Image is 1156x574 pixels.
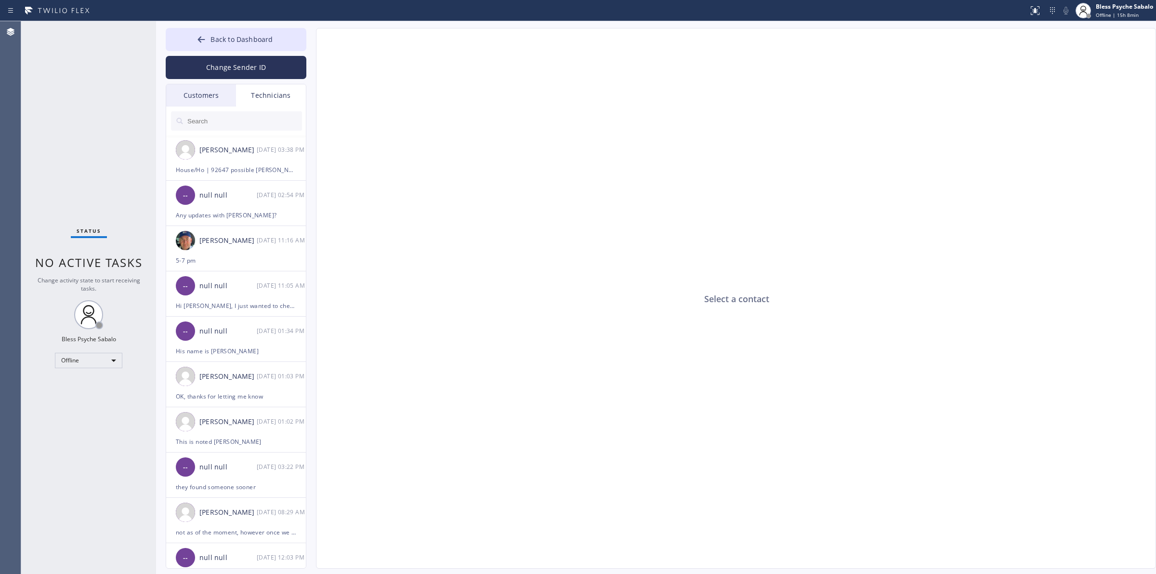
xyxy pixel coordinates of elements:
[199,462,257,473] div: null null
[176,481,296,493] div: they found someone sooner
[176,503,195,522] img: user.png
[199,416,257,427] div: [PERSON_NAME]
[199,235,257,246] div: [PERSON_NAME]
[257,144,307,155] div: 08/18/2025 9:38 AM
[62,335,116,343] div: Bless Psyche Sabalo
[38,276,140,293] span: Change activity state to start receiving tasks.
[183,190,188,201] span: --
[176,436,296,447] div: This is noted [PERSON_NAME]
[1096,2,1153,11] div: Bless Psyche Sabalo
[35,254,143,270] span: No active tasks
[176,164,296,175] div: House/Ho | 92647 possible [PERSON_NAME]
[1059,4,1073,17] button: Mute
[176,300,296,311] div: Hi [PERSON_NAME], I just wanted to check in on this customer, if you got any updates from there E...
[183,462,188,473] span: --
[166,56,306,79] button: Change Sender ID
[199,145,257,156] div: [PERSON_NAME]
[176,346,296,357] div: His name is [PERSON_NAME]
[176,527,296,538] div: not as of the moment, however once we have it, we will let you know
[257,461,307,472] div: 08/14/2025 9:22 AM
[210,35,273,44] span: Back to Dashboard
[257,189,307,200] div: 08/18/2025 9:54 AM
[257,507,307,518] div: 08/14/2025 9:29 AM
[186,111,302,131] input: Search
[199,280,257,292] div: null null
[257,552,307,563] div: 08/13/2025 9:03 AM
[199,507,257,518] div: [PERSON_NAME]
[183,552,188,563] span: --
[176,210,296,221] div: Any updates with [PERSON_NAME]?
[257,371,307,382] div: 08/15/2025 9:03 AM
[257,235,307,246] div: 08/18/2025 9:16 AM
[176,231,195,250] img: eb1005bbae17aab9b5e109a2067821b9.jpg
[183,280,188,292] span: --
[176,255,296,266] div: 5-7 pm
[199,552,257,563] div: null null
[199,190,257,201] div: null null
[176,367,195,386] img: user.png
[199,371,257,382] div: [PERSON_NAME]
[1096,12,1139,18] span: Offline | 15h 8min
[199,326,257,337] div: null null
[176,140,195,160] img: user.png
[257,280,307,291] div: 08/18/2025 9:05 AM
[176,391,296,402] div: OK, thanks for letting me know
[236,84,306,107] div: Technicians
[77,227,101,234] span: Status
[183,326,188,337] span: --
[176,412,195,431] img: user.png
[166,28,306,51] button: Back to Dashboard
[257,325,307,336] div: 08/15/2025 9:34 AM
[257,416,307,427] div: 08/15/2025 9:02 AM
[55,353,122,368] div: Offline
[166,84,236,107] div: Customers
